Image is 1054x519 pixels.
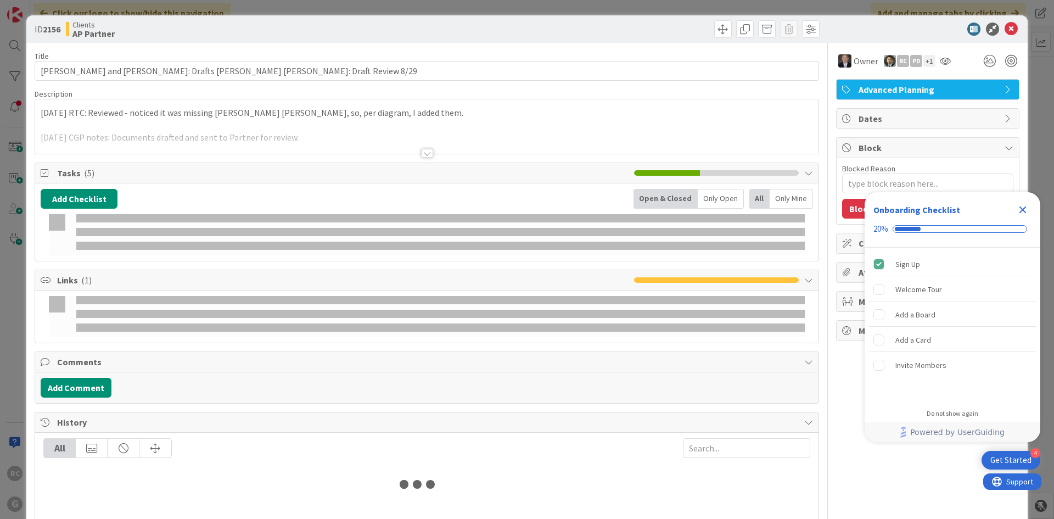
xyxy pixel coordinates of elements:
[895,308,935,321] div: Add a Board
[57,274,629,287] span: Links
[859,324,999,337] span: Metrics
[982,451,1040,470] div: Open Get Started checklist, remaining modules: 4
[41,378,111,398] button: Add Comment
[869,328,1036,352] div: Add a Card is incomplete.
[869,303,1036,327] div: Add a Board is incomplete.
[633,189,698,209] div: Open & Closed
[923,55,935,67] div: + 1
[44,439,76,457] div: All
[43,24,60,35] b: 2156
[854,54,878,68] span: Owner
[895,333,931,347] div: Add a Card
[865,192,1040,442] div: Checklist Container
[683,438,810,458] input: Search...
[859,237,999,250] span: Custom Fields
[870,422,1035,442] a: Powered by UserGuiding
[910,426,1005,439] span: Powered by UserGuiding
[842,164,895,174] label: Blocked Reason
[897,55,909,67] div: RC
[873,224,888,234] div: 20%
[35,23,60,36] span: ID
[927,409,978,418] div: Do not show again
[838,54,851,68] img: BG
[859,141,999,154] span: Block
[990,455,1031,466] div: Get Started
[865,422,1040,442] div: Footer
[1014,201,1031,219] div: Close Checklist
[1030,448,1040,458] div: 4
[895,359,946,372] div: Invite Members
[895,283,942,296] div: Welcome Tour
[884,55,896,67] img: CG
[41,189,117,209] button: Add Checklist
[869,252,1036,276] div: Sign Up is complete.
[35,89,72,99] span: Description
[895,258,920,271] div: Sign Up
[842,199,879,219] button: Block
[869,353,1036,377] div: Invite Members is incomplete.
[859,266,999,279] span: Attachments
[859,112,999,125] span: Dates
[72,20,115,29] span: Clients
[865,248,1040,402] div: Checklist items
[81,275,92,286] span: ( 1 )
[57,355,799,369] span: Comments
[41,107,813,119] p: [DATE] RTC: Reviewed - noticed it was missing [PERSON_NAME] [PERSON_NAME], so, per diagram, I add...
[859,295,999,308] span: Mirrors
[57,416,799,429] span: History
[35,51,49,61] label: Title
[57,166,629,180] span: Tasks
[35,61,819,81] input: type card name here...
[72,29,115,38] b: AP Partner
[749,189,770,209] div: All
[869,277,1036,302] div: Welcome Tour is incomplete.
[770,189,813,209] div: Only Mine
[23,2,50,15] span: Support
[910,55,922,67] div: PD
[873,224,1031,234] div: Checklist progress: 20%
[873,203,960,216] div: Onboarding Checklist
[698,189,744,209] div: Only Open
[859,83,999,96] span: Advanced Planning
[84,168,94,178] span: ( 5 )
